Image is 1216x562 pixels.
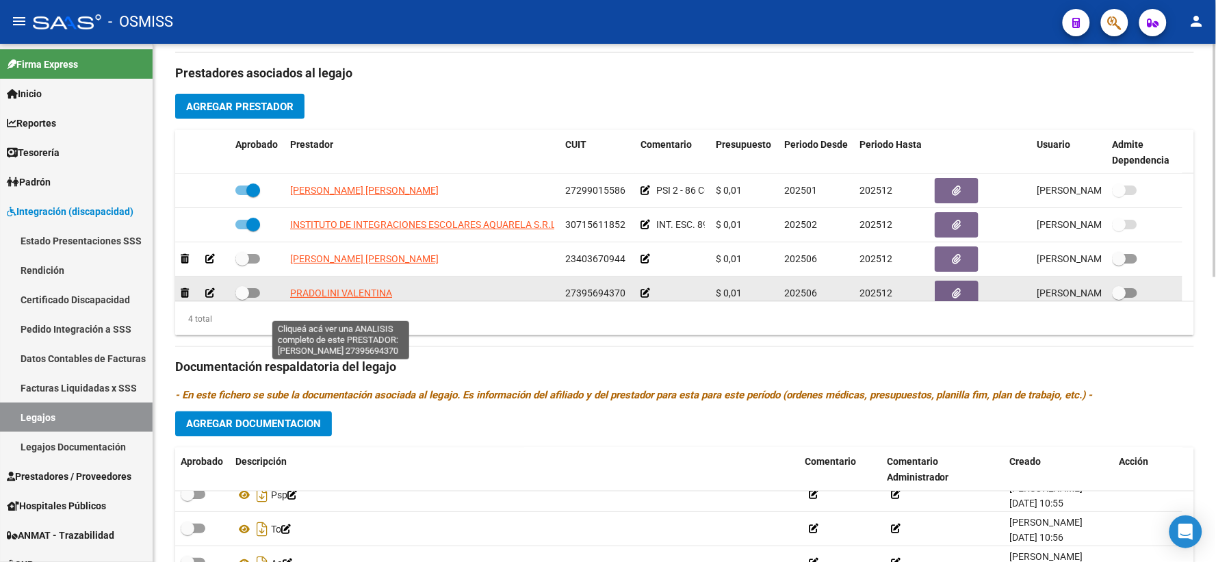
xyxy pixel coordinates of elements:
span: [PERSON_NAME] [DATE] [1037,219,1145,230]
datatable-header-cell: Aprobado [175,448,230,493]
span: [PERSON_NAME] [DATE] [1037,185,1145,196]
datatable-header-cell: Prestador [285,130,560,175]
i: Descargar documento [253,484,271,506]
span: PSI 2 - 86 CON CUE 00820098400 [656,185,800,196]
datatable-header-cell: Descripción [230,448,799,493]
span: Descripción [235,457,287,468]
span: Tesorería [7,145,60,160]
datatable-header-cell: Admite Dependencia [1107,130,1182,175]
span: 27395694370 [565,288,625,298]
span: CUIT [565,139,586,150]
span: [PERSON_NAME] [1010,551,1083,562]
span: $ 0,01 [716,288,742,298]
span: Agregar Prestador [186,101,294,113]
span: Prestadores / Proveedores [7,469,131,484]
h3: Prestadores asociados al legajo [175,64,1194,83]
span: INT. ESC. 89 [656,219,708,230]
span: 202506 [784,288,817,298]
span: 30715611852 [565,219,625,230]
span: Presupuesto [716,139,771,150]
span: Creado [1010,457,1042,468]
datatable-header-cell: Periodo Hasta [854,130,929,175]
span: Aprobado [181,457,223,468]
span: 202512 [859,185,892,196]
span: Acción [1120,457,1149,468]
datatable-header-cell: Comentario Administrador [881,448,1005,493]
span: Periodo Hasta [859,139,922,150]
div: Psp [235,484,794,506]
datatable-header-cell: Presupuesto [710,130,779,175]
datatable-header-cell: Acción [1114,448,1182,493]
span: 27299015586 [565,185,625,196]
datatable-header-cell: CUIT [560,130,635,175]
span: 202506 [784,253,817,264]
span: ANMAT - Trazabilidad [7,528,114,543]
div: To [235,518,794,540]
datatable-header-cell: Aprobado [230,130,285,175]
span: [PERSON_NAME] [1010,517,1083,528]
span: Usuario [1037,139,1071,150]
span: Comentario [805,457,856,468]
span: [PERSON_NAME] [PERSON_NAME] [290,185,439,196]
span: 202512 [859,219,892,230]
span: $ 0,01 [716,219,742,230]
span: Comentario Administrador [887,457,949,483]
span: Reportes [7,116,56,131]
span: 202502 [784,219,817,230]
datatable-header-cell: Usuario [1032,130,1107,175]
button: Agregar Prestador [175,94,305,119]
span: Agregar Documentacion [186,418,321,431]
span: 23403670944 [565,253,625,264]
span: Inicio [7,86,42,101]
datatable-header-cell: Comentario [635,130,710,175]
h3: Documentación respaldatoria del legajo [175,358,1194,377]
span: 202512 [859,288,892,298]
span: Aprobado [235,139,278,150]
span: [DATE] 10:56 [1010,532,1064,543]
mat-icon: person [1189,13,1205,29]
span: - OSMISS [108,7,173,37]
button: Agregar Documentacion [175,411,332,437]
span: Padrón [7,175,51,190]
span: Prestador [290,139,333,150]
div: 4 total [175,311,212,327]
span: [PERSON_NAME] [DATE] [1037,288,1145,298]
span: Hospitales Públicos [7,498,106,513]
span: $ 0,01 [716,253,742,264]
span: [DATE] 10:55 [1010,498,1064,509]
i: - En este fichero se sube la documentación asociada al legajo. Es información del afiliado y del ... [175,389,1093,402]
datatable-header-cell: Creado [1005,448,1114,493]
datatable-header-cell: Periodo Desde [779,130,854,175]
span: [PERSON_NAME] [1010,483,1083,494]
span: 202501 [784,185,817,196]
span: Admite Dependencia [1113,139,1170,166]
mat-icon: menu [11,13,27,29]
span: Periodo Desde [784,139,848,150]
span: [PERSON_NAME] [PERSON_NAME] [290,253,439,264]
i: Descargar documento [253,518,271,540]
span: Comentario [641,139,692,150]
datatable-header-cell: Comentario [799,448,881,493]
div: Open Intercom Messenger [1169,515,1202,548]
span: [PERSON_NAME] [DATE] [1037,253,1145,264]
span: $ 0,01 [716,185,742,196]
span: Firma Express [7,57,78,72]
span: INSTITUTO DE INTEGRACIONES ESCOLARES AQUARELA S.R.L. [290,219,559,230]
span: PRADOLINI VALENTINA [290,288,392,298]
span: 202512 [859,253,892,264]
span: Integración (discapacidad) [7,204,133,219]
